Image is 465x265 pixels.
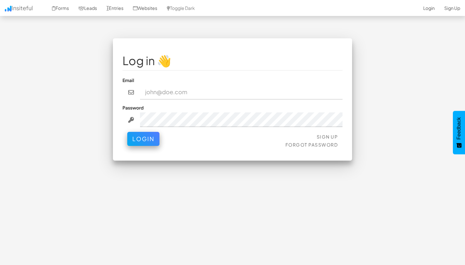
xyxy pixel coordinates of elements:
[317,134,338,140] a: Sign Up
[122,77,134,83] label: Email
[456,117,462,140] span: Feedback
[140,85,343,100] input: john@doe.com
[5,6,11,11] img: icon.png
[285,142,338,148] a: Forgot Password
[122,54,343,67] h1: Log in 👋
[127,132,159,146] button: Login
[453,111,465,154] button: Feedback - Show survey
[122,104,144,111] label: Password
